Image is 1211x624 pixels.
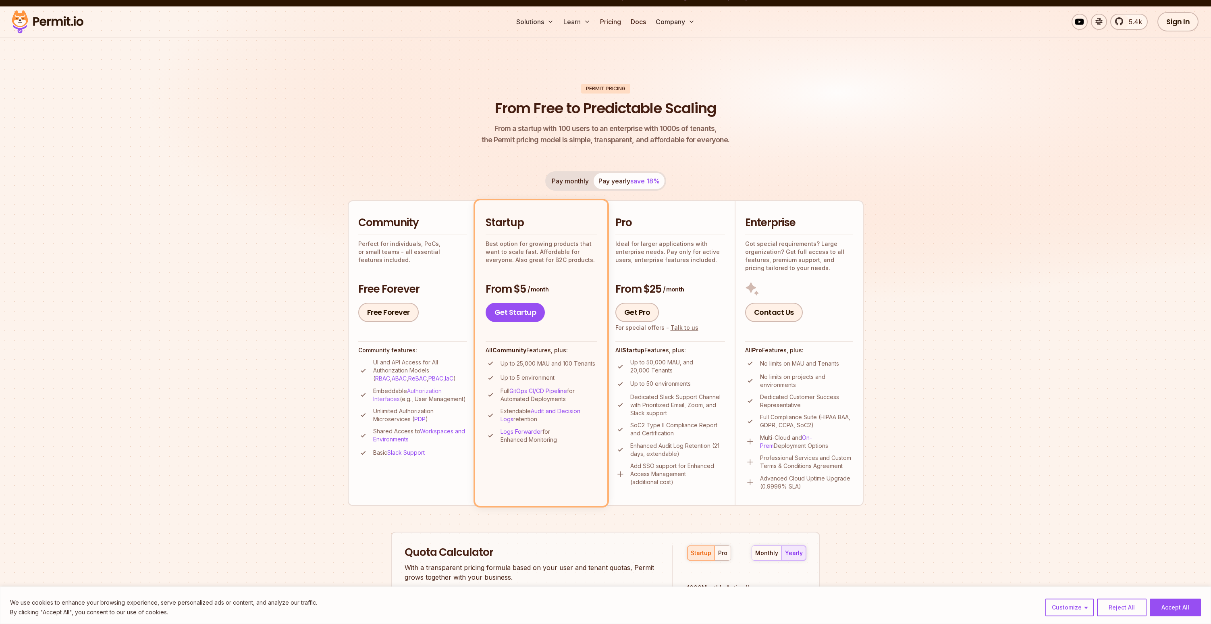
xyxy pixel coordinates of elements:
p: Advanced Cloud Uptime Upgrade (0.9999% SLA) [760,474,853,491]
a: Get Startup [486,303,545,322]
p: Up to 50 environments [630,380,691,388]
div: monthly [755,549,778,557]
h3: Free Forever [358,282,467,297]
a: IaC [445,375,453,382]
a: Free Forever [358,303,419,322]
p: Up to 50,000 MAU, and 20,000 Tenants [630,358,725,374]
a: ABAC [392,375,407,382]
button: Customize [1045,599,1094,616]
a: Contact Us [745,303,803,322]
h3: From $25 [615,282,725,297]
p: Got special requirements? Large organization? Get full access to all features, premium support, a... [745,240,853,272]
div: 1000 Monthly Active Users [687,584,806,592]
h4: All Features, plus: [745,346,853,354]
p: With a transparent pricing formula based on your user and tenant quotas, Permit grows together wi... [405,563,658,582]
p: Basic [373,449,425,457]
h2: Startup [486,216,597,230]
p: UI and API Access for All Authorization Models ( , , , , ) [373,358,467,383]
p: Professional Services and Custom Terms & Conditions Agreement [760,454,853,470]
p: Dedicated Customer Success Representative [760,393,853,409]
p: Ideal for larger applications with enterprise needs. Pay only for active users, enterprise featur... [615,240,725,264]
p: Enhanced Audit Log Retention (21 days, extendable) [630,442,725,458]
a: GitOps CI/CD Pipeline [509,387,567,394]
h4: Community features: [358,346,467,354]
span: / month [528,285,548,293]
h3: From $5 [486,282,597,297]
p: No limits on MAU and Tenants [760,360,839,368]
div: Permit Pricing [581,84,630,94]
a: Get Pro [615,303,659,322]
span: 5.4k [1124,17,1142,27]
p: SoC2 Type II Compliance Report and Certification [630,421,725,437]
p: Extendable retention [501,407,597,423]
span: / month [663,285,684,293]
p: Multi-Cloud and Deployment Options [760,434,853,450]
p: Up to 5 environment [501,374,555,382]
a: PDP [414,416,426,422]
p: Dedicated Slack Support Channel with Prioritized Email, Zoom, and Slack support [630,393,725,417]
a: Logs Forwarder [501,428,542,435]
p: Unlimited Authorization Microservices ( ) [373,407,467,423]
h1: From Free to Predictable Scaling [495,98,716,119]
p: No limits on projects and environments [760,373,853,389]
button: Company [652,14,698,30]
a: Docs [627,14,649,30]
p: By clicking "Accept All", you consent to our use of cookies. [10,607,317,617]
p: Add SSO support for Enhanced Access Management (additional cost) [630,462,725,486]
a: Pricing [597,14,624,30]
strong: Pro [752,347,762,354]
p: Shared Access to [373,427,467,443]
p: for Enhanced Monitoring [501,428,597,444]
button: Accept All [1150,599,1201,616]
h4: All Features, plus: [486,346,597,354]
a: Audit and Decision Logs [501,408,580,422]
button: Learn [560,14,594,30]
p: We use cookies to enhance your browsing experience, serve personalized ads or content, and analyz... [10,598,317,607]
p: Perfect for individuals, PoCs, or small teams - all essential features included. [358,240,467,264]
h2: Enterprise [745,216,853,230]
p: Embeddable (e.g., User Management) [373,387,467,403]
p: Up to 25,000 MAU and 100 Tenants [501,360,595,368]
button: Pay monthly [547,173,594,189]
a: RBAC [375,375,390,382]
div: pro [718,549,727,557]
p: Full for Automated Deployments [501,387,597,403]
p: Full Compliance Suite (HIPAA BAA, GDPR, CCPA, SoC2) [760,413,853,429]
h2: Community [358,216,467,230]
h2: Pro [615,216,725,230]
a: 5.4k [1110,14,1148,30]
strong: Startup [622,347,644,354]
p: the Permit pricing model is simple, transparent, and affordable for everyone. [482,123,730,146]
h4: All Features, plus: [615,346,725,354]
strong: Community [492,347,526,354]
a: ReBAC [408,375,427,382]
a: Authorization Interfaces [373,387,442,402]
a: Slack Support [387,449,425,456]
span: From a startup with 100 users to an enterprise with 1000s of tenants, [482,123,730,134]
a: Sign In [1157,12,1199,31]
div: For special offers - [615,324,698,332]
img: Permit logo [8,8,87,35]
h2: Quota Calculator [405,545,658,560]
a: On-Prem [760,434,812,449]
p: Best option for growing products that want to scale fast. Affordable for everyone. Also great for... [486,240,597,264]
a: PBAC [428,375,443,382]
button: Reject All [1097,599,1147,616]
a: Talk to us [671,324,698,331]
button: Solutions [513,14,557,30]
